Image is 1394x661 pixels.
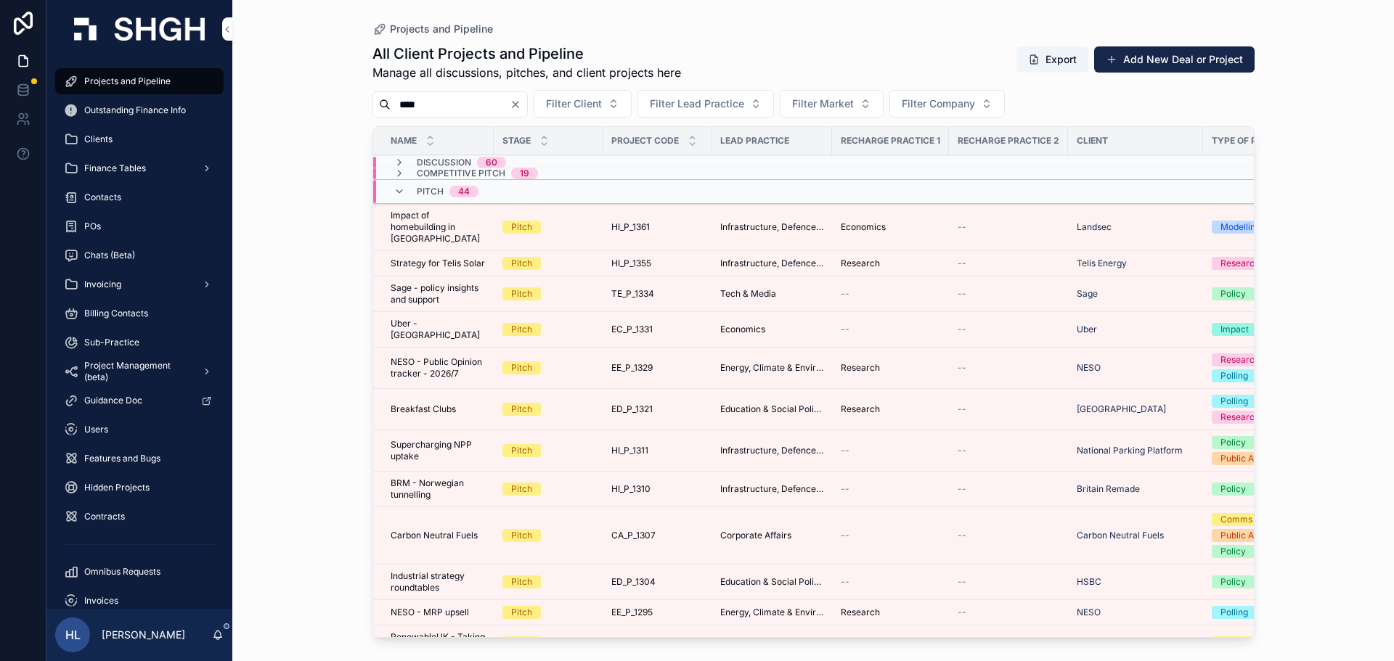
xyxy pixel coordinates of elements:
[84,279,121,290] span: Invoicing
[84,192,121,203] span: Contacts
[1212,513,1310,558] a: CommsPublic AffairsPolicy
[84,134,113,145] span: Clients
[1077,221,1112,233] span: Landsec
[1212,606,1310,619] a: Polling
[611,445,648,456] span: HI_P_1311
[391,258,485,269] a: Strategy for Telis Solar
[502,403,594,416] a: Pitch
[55,446,224,472] a: Features and Bugs
[84,424,108,435] span: Users
[1220,411,1260,424] div: Research
[1220,513,1252,526] div: Comms
[841,258,940,269] a: Research
[502,221,594,234] a: Pitch
[65,626,81,644] span: HL
[391,607,485,618] a: NESO - MRP upsell
[84,104,186,116] span: Outstanding Finance Info
[391,403,485,415] a: Breakfast Clubs
[841,135,940,147] span: Recharge Practice 1
[55,155,224,181] a: Finance Tables
[958,483,966,495] span: --
[1220,636,1252,649] div: Comms
[1077,607,1194,618] a: NESO
[102,628,185,642] p: [PERSON_NAME]
[1077,258,1127,269] span: Telis Energy
[841,483,849,495] span: --
[55,271,224,297] a: Invoicing
[391,210,485,245] a: Impact of homebuilding in [GEOGRAPHIC_DATA]
[55,213,224,239] a: POs
[55,504,224,530] a: Contracts
[390,22,493,36] span: Projects and Pipeline
[1212,395,1310,424] a: PollingResearch
[55,97,224,123] a: Outstanding Finance Info
[1212,257,1310,270] a: Research
[1077,258,1194,269] a: Telis Energy
[720,403,823,415] span: Education & Social Policy
[372,44,681,64] h1: All Client Projects and Pipeline
[958,576,966,588] span: --
[1220,452,1275,465] div: Public Affairs
[391,631,485,654] span: RenewableUK - Taking the fight to reform
[391,607,469,618] span: NESO - MRP upsell
[1220,353,1260,366] div: Research
[611,576,656,588] span: ED_P_1304
[720,221,823,233] span: Infrastructure, Defence, Industrial, Transport
[391,570,485,594] span: Industrial strategy roundtables
[511,444,532,457] div: Pitch
[611,403,703,415] a: ED_P_1321
[841,530,849,541] span: --
[1077,221,1194,233] a: Landsec
[55,329,224,356] a: Sub-Practice
[502,323,594,336] a: Pitch
[958,258,1059,269] a: --
[1212,323,1310,336] a: Impact
[417,157,471,168] span: Discussion
[611,530,656,541] span: CA_P_1307
[958,362,1059,374] a: --
[511,323,532,336] div: Pitch
[391,135,417,147] span: Name
[1077,576,1101,588] span: HSBC
[74,17,205,41] img: App logo
[902,97,975,111] span: Filter Company
[55,475,224,501] a: Hidden Projects
[1077,362,1101,374] a: NESO
[417,168,505,179] span: Competitive Pitch
[502,636,594,649] a: Pitch
[720,258,823,269] a: Infrastructure, Defence, Industrial, Transport
[611,288,703,300] a: TE_P_1334
[1220,395,1248,408] div: Polling
[841,607,940,618] a: Research
[511,529,532,542] div: Pitch
[720,607,823,618] a: Energy, Climate & Environment
[511,483,532,496] div: Pitch
[1220,287,1246,300] div: Policy
[958,324,1059,335] a: --
[958,288,1059,300] a: --
[720,362,823,374] a: Energy, Climate & Environment
[391,318,485,341] a: Uber - [GEOGRAPHIC_DATA]
[841,403,940,415] a: Research
[958,530,966,541] span: --
[611,607,653,618] span: EE_P_1295
[611,483,651,495] span: HI_P_1310
[84,511,125,522] span: Contracts
[1220,257,1260,270] div: Research
[511,361,532,374] div: Pitch
[84,163,146,174] span: Finance Tables
[1212,221,1310,234] a: Modelling
[372,22,493,36] a: Projects and Pipeline
[502,257,594,270] a: Pitch
[958,258,966,269] span: --
[417,186,444,197] span: Pitch
[1077,288,1098,300] span: Sage
[1077,445,1183,456] a: National Parking Platform
[611,607,703,618] a: EE_P_1295
[1220,221,1260,234] div: Modelling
